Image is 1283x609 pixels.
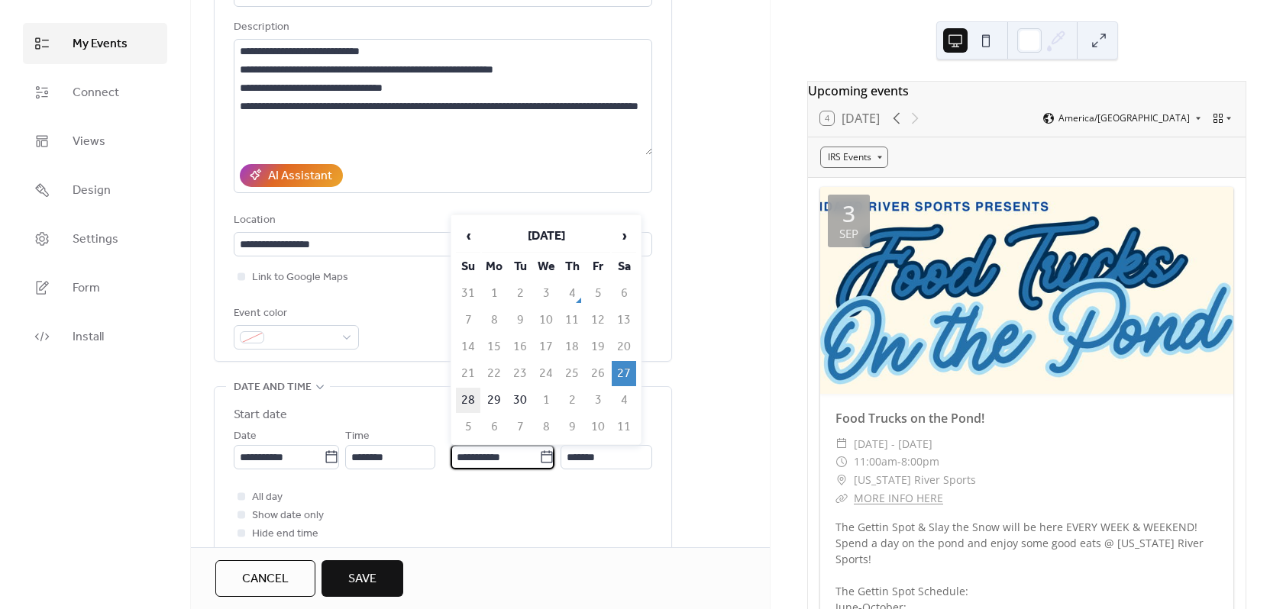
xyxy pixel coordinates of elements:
span: America/[GEOGRAPHIC_DATA] [1058,114,1190,123]
td: 9 [560,414,584,440]
span: Views [73,133,105,151]
td: 3 [586,388,610,413]
td: 29 [482,388,506,413]
span: Show date only [252,507,324,525]
span: [DATE] - [DATE] [854,435,932,453]
td: 5 [586,281,610,306]
td: 10 [586,414,610,440]
td: 2 [560,388,584,413]
td: 14 [456,334,480,359]
td: 18 [560,334,584,359]
td: 13 [612,308,636,333]
span: ‹ [457,221,480,251]
span: - [897,453,901,471]
span: Link to Google Maps [252,269,348,287]
td: 27 [612,361,636,386]
td: 15 [482,334,506,359]
span: Time [345,427,370,446]
span: My Events [73,35,128,53]
div: Sep [839,228,858,240]
span: Date [234,427,257,446]
span: › [612,221,635,251]
div: ​ [835,435,848,453]
td: 4 [560,281,584,306]
th: We [534,254,558,279]
div: ​ [835,471,848,489]
div: Location [234,211,649,230]
th: Th [560,254,584,279]
span: Install [73,328,104,346]
button: Save [322,560,403,597]
th: Su [456,254,480,279]
td: 4 [612,388,636,413]
td: 23 [508,361,532,386]
div: Start date [234,406,287,424]
td: 25 [560,361,584,386]
td: 9 [508,308,532,333]
td: 7 [508,414,532,440]
span: Save [348,570,376,588]
td: 6 [482,414,506,440]
a: My Events [23,23,167,64]
td: 20 [612,334,636,359]
td: 1 [534,388,558,413]
th: Mo [482,254,506,279]
div: Upcoming events [808,82,1246,100]
td: 24 [534,361,558,386]
a: Form [23,267,167,308]
td: 12 [586,308,610,333]
span: Date and time [234,379,312,397]
a: Design [23,169,167,211]
span: All day [252,488,283,507]
td: 28 [456,388,480,413]
span: Form [73,279,100,298]
button: Cancel [215,560,315,597]
a: Views [23,121,167,162]
span: 11:00am [854,453,897,471]
a: Settings [23,218,167,259]
td: 5 [456,414,480,440]
div: ​ [835,453,848,471]
div: AI Assistant [268,167,332,185]
a: Install [23,316,167,357]
button: AI Assistant [240,164,343,187]
td: 8 [534,414,558,440]
span: Connect [73,84,119,102]
th: Tu [508,254,532,279]
th: Fr [586,254,610,279]
a: Connect [23,72,167,113]
span: Hide end time [252,525,318,543]
span: [US_STATE] River Sports [854,471,976,489]
td: 26 [586,361,610,386]
div: Event color [234,304,356,323]
td: 8 [482,308,506,333]
td: 31 [456,281,480,306]
td: 11 [560,308,584,333]
td: 19 [586,334,610,359]
td: 17 [534,334,558,359]
div: Description [234,18,649,37]
td: 11 [612,414,636,440]
td: 16 [508,334,532,359]
div: ​ [835,489,848,507]
td: 1 [482,281,506,306]
a: Food Trucks on the Pond! [835,410,984,427]
td: 22 [482,361,506,386]
td: 3 [534,281,558,306]
span: 8:00pm [901,453,939,471]
th: [DATE] [482,220,610,253]
td: 2 [508,281,532,306]
div: 3 [842,202,855,225]
span: Cancel [242,570,289,588]
td: 30 [508,388,532,413]
span: Settings [73,230,118,249]
th: Sa [612,254,636,279]
td: 10 [534,308,558,333]
td: 6 [612,281,636,306]
span: Design [73,182,111,200]
a: MORE INFO HERE [854,491,943,505]
td: 7 [456,308,480,333]
td: 21 [456,361,480,386]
